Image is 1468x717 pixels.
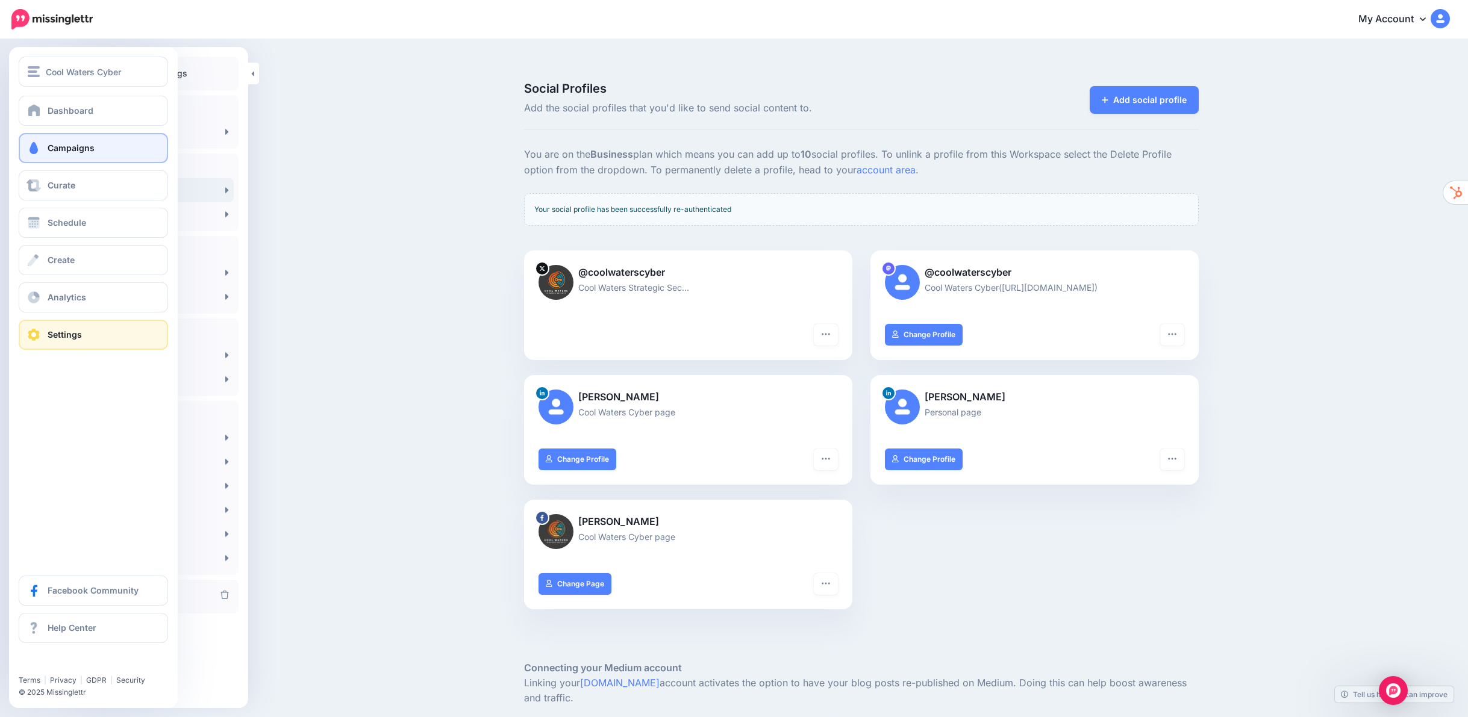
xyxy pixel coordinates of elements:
[50,675,77,684] a: Privacy
[19,576,168,606] a: Facebook Community
[48,143,95,153] span: Campaigns
[46,65,121,79] span: Cool Waters Cyber
[19,245,168,275] a: Create
[539,265,838,281] p: @coolwaterscyber
[885,449,963,470] a: Change Profile
[524,147,1199,178] p: You are on the plan which means you can add up to social profiles. To unlink a profile from this ...
[48,585,139,595] span: Facebook Community
[116,675,145,684] a: Security
[19,170,168,200] a: Curate
[80,675,83,684] span: |
[48,180,75,190] span: Curate
[1335,686,1454,703] a: Tell us how we can improve
[48,217,86,228] span: Schedule
[885,390,920,424] img: user_default_image.png
[19,208,168,238] a: Schedule
[44,675,46,684] span: |
[539,573,611,595] a: Change Page
[19,133,168,163] a: Campaigns
[48,255,75,265] span: Create
[48,105,93,116] span: Dashboard
[19,686,177,698] li: © 2025 Missinglettr
[19,675,40,684] a: Terms
[48,292,86,302] span: Analytics
[539,514,838,530] p: [PERSON_NAME]
[580,677,660,689] a: [DOMAIN_NAME]
[524,193,1199,226] div: Your social profile has been successfully re-authenticated
[539,449,616,470] a: Change Profile
[524,675,1199,707] p: Linking your account activates the option to have your blog posts re-published on Medium. Doing t...
[539,390,573,424] img: user_default_image.png
[19,658,112,670] iframe: Twitter Follow Button
[885,390,1184,405] p: [PERSON_NAME]
[539,530,838,544] p: Cool Waters Cyber page
[885,265,1184,281] p: @coolwaterscyber
[48,329,82,340] span: Settings
[28,66,40,77] img: menu.png
[1346,5,1450,34] a: My Account
[19,96,168,126] a: Dashboard
[857,164,916,176] a: account area
[539,514,573,549] img: 367997379_10162174125103455_3513654947703500631_n-bsa135518.jpg
[48,622,96,633] span: Help Center
[524,82,968,95] span: Social Profiles
[1090,86,1199,114] a: Add social profile
[524,101,968,116] span: Add the social profiles that you'd like to send social content to.
[885,324,963,346] a: Change Profile
[885,281,1184,294] p: Cool Waters Cyber([URL][DOMAIN_NAME])
[539,281,838,294] p: Cool Waters Strategic Sec…
[11,9,93,29] img: Missinglettr
[801,148,811,160] b: 10
[539,390,838,405] p: [PERSON_NAME]
[1379,676,1408,705] div: Open Intercom Messenger
[885,265,920,300] img: user_default_image.png
[19,282,168,312] a: Analytics
[539,265,573,300] img: QuxdnPPc-62040.jpg
[19,613,168,643] a: Help Center
[590,148,633,160] b: Business
[19,320,168,350] a: Settings
[885,405,1184,419] p: Personal page
[86,675,107,684] a: GDPR
[110,675,113,684] span: |
[539,405,838,419] p: Cool Waters Cyber page
[524,660,1199,675] h5: Connecting your Medium account
[19,57,168,87] button: Cool Waters Cyber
